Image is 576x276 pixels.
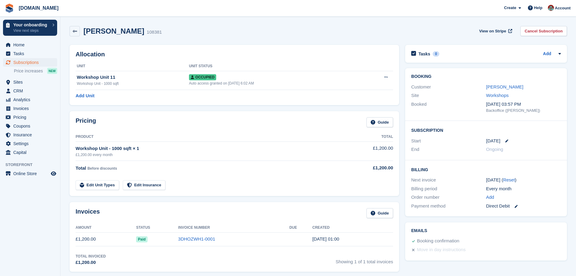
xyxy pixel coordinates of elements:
[13,41,50,49] span: Home
[486,93,509,98] a: Workshops
[366,208,393,218] a: Guide
[13,28,49,33] p: View next steps
[50,170,57,177] a: Preview store
[76,92,94,99] a: Add Unit
[534,5,542,11] span: Help
[335,165,393,171] div: £1,200.00
[3,148,57,157] a: menu
[418,51,430,57] h2: Tasks
[548,5,554,11] img: Will Dougan
[76,152,335,158] div: £1,200.00 every month
[13,95,50,104] span: Analytics
[503,177,515,182] a: Reset
[13,131,50,139] span: Insurance
[3,95,57,104] a: menu
[411,185,486,192] div: Billing period
[411,228,561,233] h2: Emails
[13,49,50,58] span: Tasks
[486,101,561,108] div: [DATE] 03:57 PM
[16,3,61,13] a: [DOMAIN_NAME]
[13,113,50,121] span: Pricing
[76,51,393,58] h2: Allocation
[479,28,506,34] span: View on Stripe
[76,208,100,218] h2: Invoices
[3,41,57,49] a: menu
[14,68,57,74] a: Price increases NEW
[3,169,57,178] a: menu
[77,81,189,86] div: Workshop Unit - 1000 sqft
[189,81,360,86] div: Auto access granted on [DATE] 6:02 AM
[3,20,57,36] a: Your onboarding View next steps
[433,51,440,57] div: 0
[411,74,561,79] h2: Booking
[335,141,393,161] td: £1,200.00
[3,113,57,121] a: menu
[178,236,215,241] a: 3DHOZWH1-0001
[47,68,57,74] div: NEW
[76,145,335,152] div: Workshop Unit - 1000 sqft × 1
[336,254,393,266] span: Showing 1 of 1 total invoices
[13,23,49,27] p: Your onboarding
[486,84,523,89] a: [PERSON_NAME]
[486,185,561,192] div: Every month
[411,177,486,184] div: Next invoice
[87,166,117,171] span: Before discounts
[3,87,57,95] a: menu
[366,117,393,127] a: Guide
[178,223,289,233] th: Invoice Number
[13,139,50,148] span: Settings
[76,180,119,190] a: Edit Unit Types
[5,162,60,168] span: Storefront
[411,92,486,99] div: Site
[543,51,551,58] a: Add
[417,246,466,254] div: Move in day instructions
[486,203,561,210] div: Direct Debit
[486,177,561,184] div: [DATE] ( )
[13,148,50,157] span: Capital
[189,74,216,80] span: Occupied
[411,127,561,133] h2: Subscription
[411,101,486,114] div: Booked
[289,223,312,233] th: Due
[486,147,503,152] span: Ongoing
[147,29,162,36] div: 108381
[76,132,335,142] th: Product
[555,5,571,11] span: Account
[335,132,393,142] th: Total
[77,74,189,81] div: Workshop Unit 11
[3,139,57,148] a: menu
[3,58,57,67] a: menu
[76,223,136,233] th: Amount
[486,108,561,114] div: Backoffice ([PERSON_NAME])
[123,180,166,190] a: Edit Insurance
[13,78,50,86] span: Sites
[411,146,486,153] div: End
[13,122,50,130] span: Coupons
[486,194,494,201] a: Add
[411,203,486,210] div: Payment method
[3,131,57,139] a: menu
[3,104,57,113] a: menu
[3,49,57,58] a: menu
[76,117,96,127] h2: Pricing
[136,236,147,242] span: Paid
[411,138,486,145] div: Start
[411,166,561,172] h2: Billing
[504,5,516,11] span: Create
[136,223,178,233] th: Status
[83,27,144,35] h2: [PERSON_NAME]
[486,138,500,145] time: 2025-10-01 00:00:00 UTC
[13,58,50,67] span: Subscriptions
[477,26,513,36] a: View on Stripe
[13,87,50,95] span: CRM
[5,4,14,13] img: stora-icon-8386f47178a22dfd0bd8f6a31ec36ba5ce8667c1dd55bd0f319d3a0aa187defe.svg
[3,78,57,86] a: menu
[13,169,50,178] span: Online Store
[3,122,57,130] a: menu
[76,62,189,71] th: Unit
[189,62,360,71] th: Unit Status
[312,223,393,233] th: Created
[76,259,106,266] div: £1,200.00
[13,104,50,113] span: Invoices
[76,232,136,246] td: £1,200.00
